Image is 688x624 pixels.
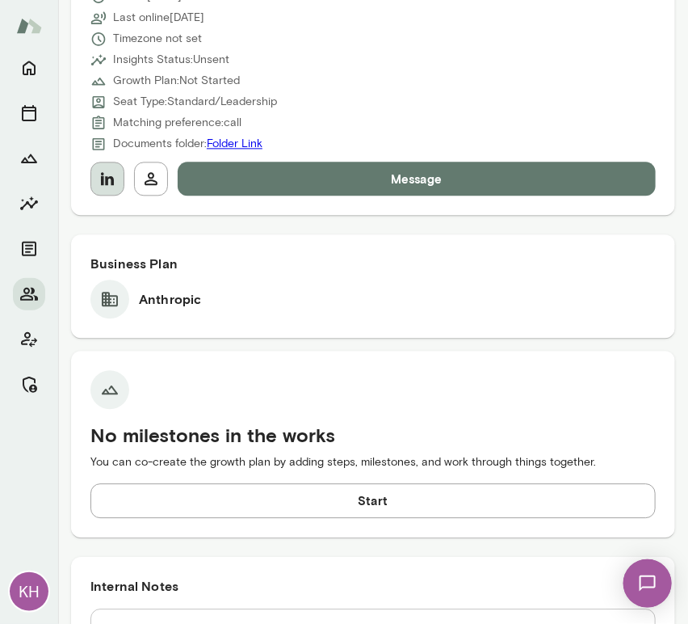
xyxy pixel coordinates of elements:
[13,278,45,310] button: Members
[113,115,241,131] p: Matching preference: call
[207,137,262,150] a: Folder Link
[90,483,656,517] button: Start
[113,31,202,47] p: Timezone not set
[13,188,45,220] button: Insights
[13,323,45,356] button: Client app
[13,369,45,401] button: Manage
[13,97,45,129] button: Sessions
[113,136,262,152] p: Documents folder:
[13,142,45,175] button: Growth Plan
[113,94,277,110] p: Seat Type: Standard/Leadership
[90,422,656,448] h5: No milestones in the works
[113,52,229,68] p: Insights Status: Unsent
[113,73,240,89] p: Growth Plan: Not Started
[16,11,42,41] img: Mento
[113,10,204,26] p: Last online [DATE]
[90,454,656,470] p: You can co-create the growth plan by adding steps, milestones, and work through things together.
[90,576,656,596] h6: Internal Notes
[90,254,656,273] h6: Business Plan
[10,572,48,611] div: KH
[178,162,656,196] button: Message
[13,233,45,265] button: Documents
[139,289,201,309] h6: Anthropic
[13,52,45,84] button: Home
